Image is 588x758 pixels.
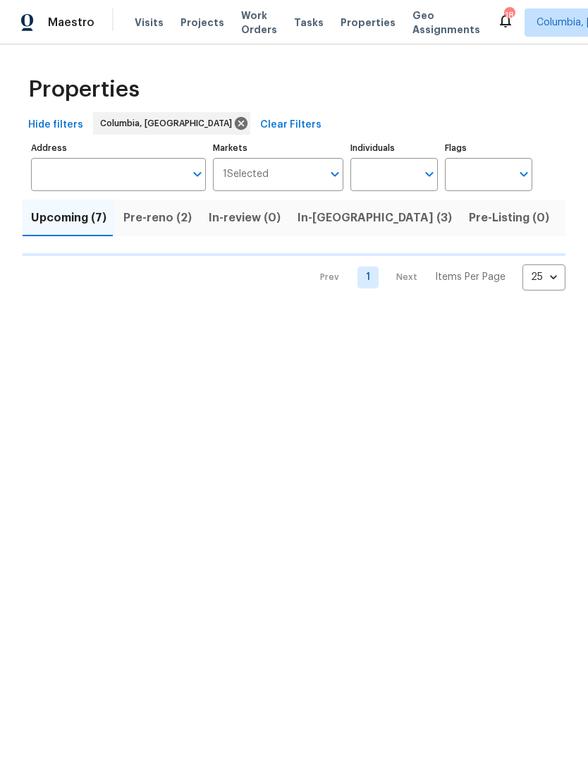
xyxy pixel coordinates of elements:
p: Items Per Page [435,270,506,284]
span: In-review (0) [209,208,281,228]
nav: Pagination Navigation [307,264,565,291]
span: Properties [341,16,396,30]
span: Maestro [48,16,94,30]
span: Projects [180,16,224,30]
div: 25 [522,259,565,295]
span: Hide filters [28,116,83,134]
a: Goto page 1 [357,267,379,288]
div: 18 [504,8,514,23]
span: Geo Assignments [412,8,480,37]
label: Address [31,144,206,152]
button: Open [188,164,207,184]
div: Columbia, [GEOGRAPHIC_DATA] [93,112,250,135]
button: Open [514,164,534,184]
span: Pre-reno (2) [123,208,192,228]
span: Tasks [294,18,324,27]
button: Open [419,164,439,184]
span: 1 Selected [223,169,269,181]
span: Properties [28,82,140,97]
button: Hide filters [23,112,89,138]
label: Flags [445,144,532,152]
span: Upcoming (7) [31,208,106,228]
span: Pre-Listing (0) [469,208,549,228]
button: Open [325,164,345,184]
span: In-[GEOGRAPHIC_DATA] (3) [298,208,452,228]
label: Markets [213,144,344,152]
label: Individuals [350,144,438,152]
span: Clear Filters [260,116,321,134]
button: Clear Filters [255,112,327,138]
span: Visits [135,16,164,30]
span: Columbia, [GEOGRAPHIC_DATA] [100,116,238,130]
span: Work Orders [241,8,277,37]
